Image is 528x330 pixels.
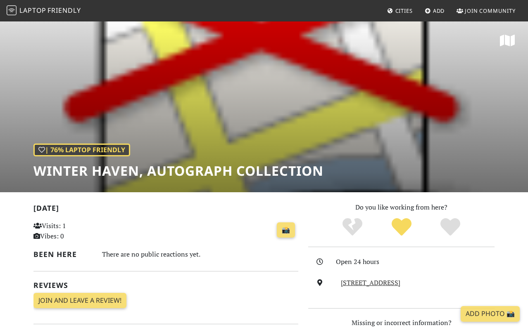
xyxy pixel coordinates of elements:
[465,7,516,14] span: Join Community
[277,222,295,238] a: 📸
[33,144,130,157] div: | 76% Laptop Friendly
[328,217,377,238] div: No
[308,202,495,213] p: Do you like working from here?
[395,7,413,14] span: Cities
[453,3,519,18] a: Join Community
[7,4,81,18] a: LaptopFriendly LaptopFriendly
[33,250,92,259] h2: Been here
[102,248,298,260] div: There are no public reactions yet.
[426,217,475,238] div: Definitely!
[33,221,115,242] p: Visits: 1 Vibes: 0
[384,3,416,18] a: Cities
[33,293,126,309] a: Join and leave a review!
[33,281,298,290] h2: Reviews
[421,3,448,18] a: Add
[377,217,426,238] div: Yes
[19,6,46,15] span: Laptop
[341,278,400,287] a: [STREET_ADDRESS]
[7,5,17,15] img: LaptopFriendly
[48,6,81,15] span: Friendly
[433,7,445,14] span: Add
[461,306,520,322] a: Add Photo 📸
[33,163,323,179] h1: Winter Haven, Autograph Collection
[336,257,499,267] div: Open 24 hours
[308,318,495,328] p: Missing or incorrect information?
[33,204,298,216] h2: [DATE]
